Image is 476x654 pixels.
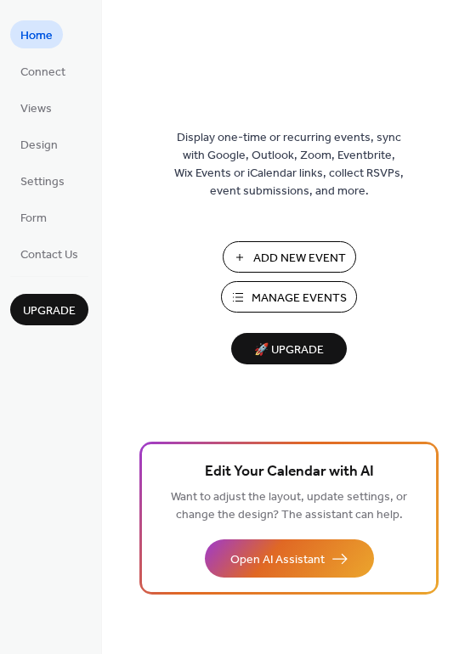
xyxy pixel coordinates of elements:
[10,240,88,268] a: Contact Us
[10,93,62,121] a: Views
[174,129,404,200] span: Display one-time or recurring events, sync with Google, Outlook, Zoom, Eventbrite, Wix Events or ...
[10,20,63,48] a: Home
[20,246,78,264] span: Contact Us
[23,302,76,320] span: Upgrade
[241,339,337,362] span: 🚀 Upgrade
[20,27,53,45] span: Home
[20,100,52,118] span: Views
[230,551,325,569] span: Open AI Assistant
[20,137,58,155] span: Design
[231,333,347,364] button: 🚀 Upgrade
[20,64,65,82] span: Connect
[252,290,347,307] span: Manage Events
[223,241,356,273] button: Add New Event
[20,210,47,228] span: Form
[10,130,68,158] a: Design
[10,166,75,195] a: Settings
[20,173,65,191] span: Settings
[10,57,76,85] a: Connect
[171,486,407,527] span: Want to adjust the layout, update settings, or change the design? The assistant can help.
[10,294,88,325] button: Upgrade
[253,250,346,268] span: Add New Event
[205,460,374,484] span: Edit Your Calendar with AI
[221,281,357,313] button: Manage Events
[10,203,57,231] a: Form
[205,539,374,578] button: Open AI Assistant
